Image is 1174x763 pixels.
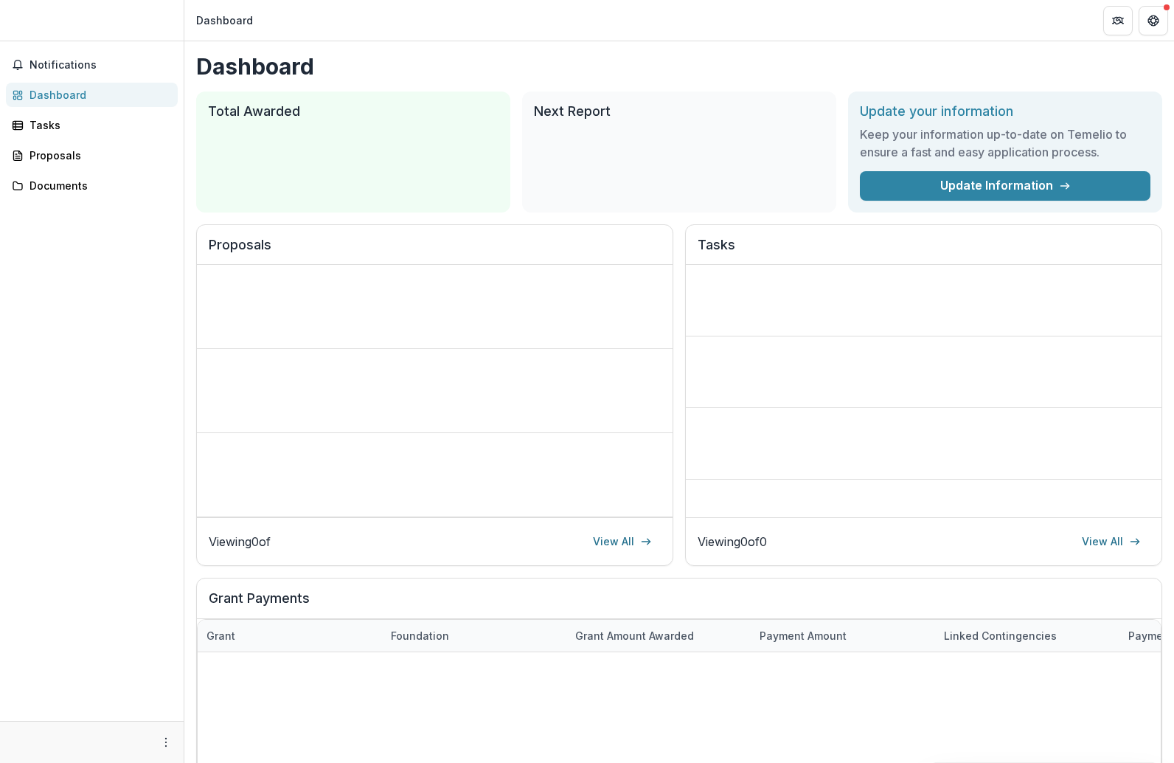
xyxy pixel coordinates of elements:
[6,113,178,137] a: Tasks
[29,117,166,133] div: Tasks
[208,103,499,120] h2: Total Awarded
[209,533,271,550] p: Viewing 0 of
[698,237,1150,265] h2: Tasks
[584,530,661,553] a: View All
[29,178,166,193] div: Documents
[29,148,166,163] div: Proposals
[6,173,178,198] a: Documents
[29,87,166,103] div: Dashboard
[6,143,178,168] a: Proposals
[196,53,1162,80] h1: Dashboard
[860,171,1150,201] a: Update Information
[1073,530,1150,553] a: View All
[860,125,1150,161] h3: Keep your information up-to-date on Temelio to ensure a fast and easy application process.
[6,53,178,77] button: Notifications
[190,10,259,31] nav: breadcrumb
[6,83,178,107] a: Dashboard
[1139,6,1168,35] button: Get Help
[534,103,824,120] h2: Next Report
[860,103,1150,120] h2: Update your information
[209,590,1150,618] h2: Grant Payments
[209,237,661,265] h2: Proposals
[1103,6,1133,35] button: Partners
[157,733,175,751] button: More
[29,59,172,72] span: Notifications
[698,533,767,550] p: Viewing 0 of 0
[196,13,253,28] div: Dashboard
